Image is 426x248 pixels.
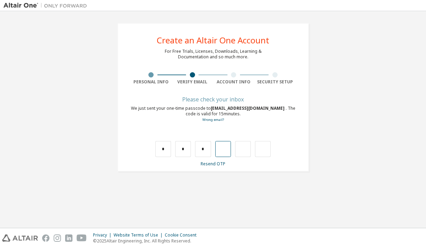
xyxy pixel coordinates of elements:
[165,49,262,60] div: For Free Trials, Licenses, Downloads, Learning & Documentation and so much more.
[131,79,172,85] div: Personal Info
[254,79,296,85] div: Security Setup
[42,234,49,242] img: facebook.svg
[165,232,201,238] div: Cookie Consent
[93,232,114,238] div: Privacy
[2,234,38,242] img: altair_logo.svg
[131,106,296,123] div: We just sent your one-time passcode to . The code is valid for 15 minutes.
[157,36,269,44] div: Create an Altair One Account
[114,232,165,238] div: Website Terms of Use
[93,238,201,244] p: © 2025 Altair Engineering, Inc. All Rights Reserved.
[211,105,286,111] span: [EMAIL_ADDRESS][DOMAIN_NAME]
[172,79,213,85] div: Verify Email
[202,117,224,122] a: Go back to the registration form
[213,79,255,85] div: Account Info
[131,97,296,101] div: Please check your inbox
[77,234,87,242] img: youtube.svg
[54,234,61,242] img: instagram.svg
[201,161,225,167] a: Resend OTP
[65,234,72,242] img: linkedin.svg
[3,2,91,9] img: Altair One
